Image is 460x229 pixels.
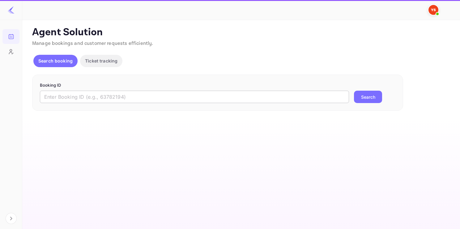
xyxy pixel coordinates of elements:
[40,82,395,89] p: Booking ID
[2,44,19,58] a: Customers
[32,26,449,39] p: Agent Solution
[40,91,349,103] input: Enter Booking ID (e.g., 63782194)
[32,40,153,47] span: Manage bookings and customer requests efficiently.
[85,58,117,64] p: Ticket tracking
[428,5,438,15] img: Yandex Support
[6,213,17,224] button: Expand navigation
[354,91,382,103] button: Search
[38,58,73,64] p: Search booking
[2,29,19,43] a: Bookings
[7,6,15,14] img: LiteAPI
